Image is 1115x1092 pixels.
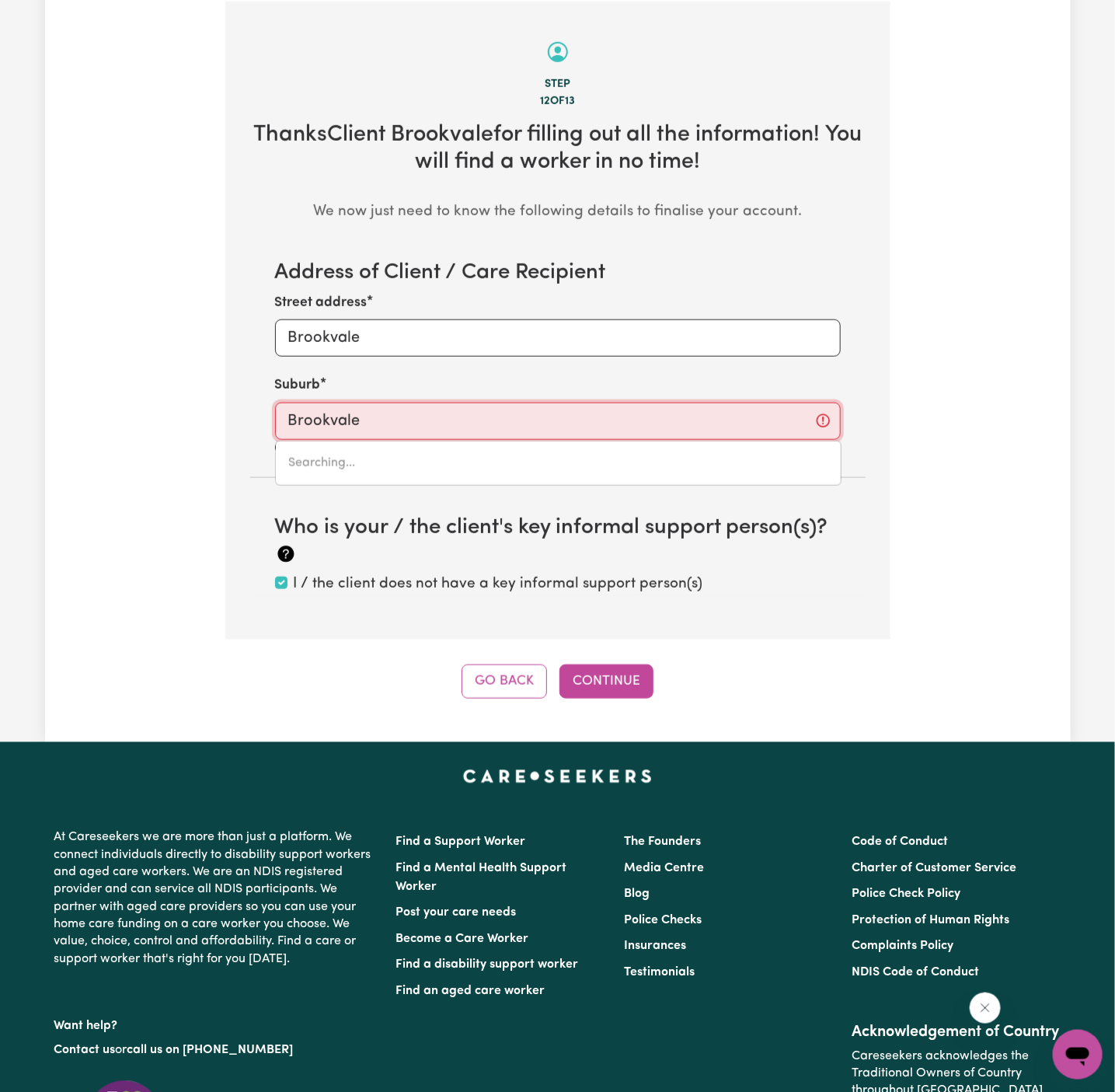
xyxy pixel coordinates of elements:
div: 12 of 13 [250,93,866,110]
a: Code of Conduct [852,836,948,849]
a: Post your care needs [396,907,517,919]
p: At Careseekers we are more than just a platform. We connect individuals directly to disability su... [54,823,378,975]
label: Suburb [275,375,321,396]
a: Charter of Customer Service [852,863,1016,875]
div: menu-options [275,441,841,486]
a: Police Checks [624,915,702,927]
a: Protection of Human Rights [852,915,1009,927]
a: call us on [PHONE_NUMBER] [127,1045,294,1057]
p: Want help? [54,1012,378,1035]
a: Find a disability support worker [396,959,579,972]
a: Insurances [624,940,686,953]
a: Complaints Policy [852,940,953,953]
h2: Acknowledgement of Country [852,1024,1061,1042]
button: Go Back [462,665,547,699]
label: I / the client does not have a key informal support person(s) [294,574,703,596]
p: We now just need to know the following details to finalise your account. [250,201,866,224]
input: e.g. North Bondi, New South Wales [275,403,841,440]
p: or [54,1036,378,1066]
h2: Thanks Client Brookvale for filling out all the information! You will find a worker in no time! [250,122,866,176]
a: Blog [624,888,650,901]
a: Become a Care Worker [396,933,529,946]
a: Find a Mental Health Support Worker [396,863,567,894]
a: Testimonials [624,967,695,979]
a: NDIS Code of Conduct [852,967,979,979]
button: Continue [559,665,653,699]
input: e.g. 24/29, Victoria St. [275,319,841,357]
h1: Who is your / the client's key informal support person(s)? [275,515,841,567]
a: Find an aged care worker [396,986,545,998]
a: Find a Support Worker [396,836,526,849]
span: Need any help? [9,11,94,23]
a: The Founders [624,836,701,849]
label: Street address [275,293,368,313]
iframe: Close message [970,993,1001,1024]
div: Step [250,76,866,93]
a: Contact us [54,1045,116,1057]
h1: Address of Client / Care Recipient [275,260,841,287]
a: Careseekers home page [463,770,652,783]
a: Media Centre [624,863,704,875]
a: Police Check Policy [852,888,960,901]
iframe: Button to launch messaging window [1053,1030,1103,1080]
